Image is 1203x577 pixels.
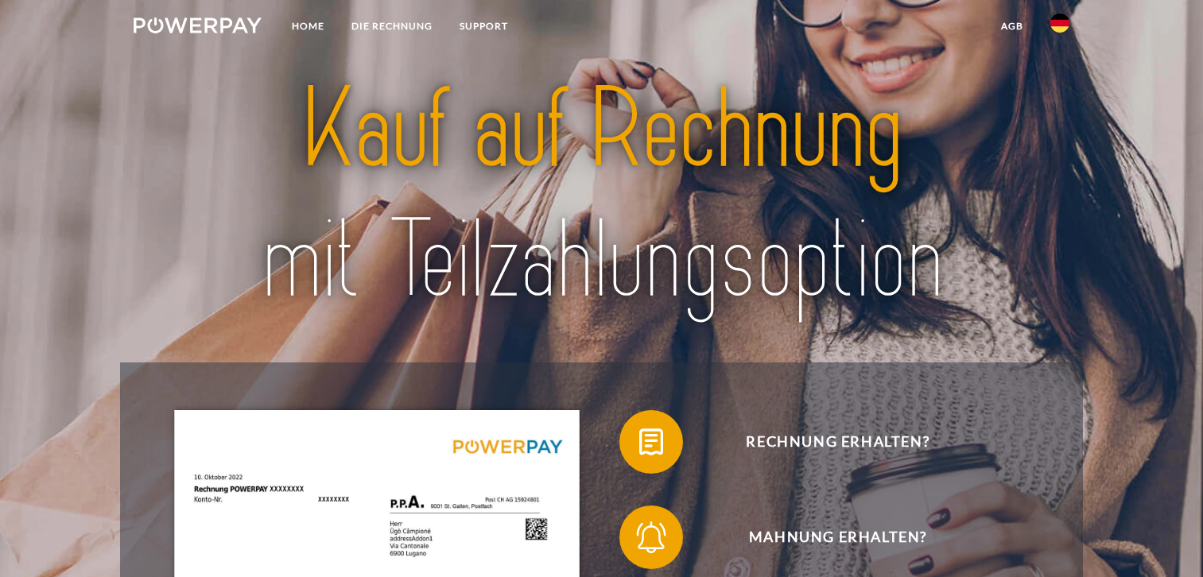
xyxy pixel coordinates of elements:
[643,410,1033,474] span: Rechnung erhalten?
[446,12,522,41] a: SUPPORT
[643,505,1033,569] span: Mahnung erhalten?
[338,12,446,41] a: DIE RECHNUNG
[134,17,262,33] img: logo-powerpay-white.svg
[619,505,1033,569] button: Mahnung erhalten?
[278,12,338,41] a: Home
[619,410,1033,474] button: Rechnung erhalten?
[180,58,1023,333] img: title-powerpay_de.svg
[988,12,1037,41] a: agb
[1050,14,1069,33] img: de
[631,422,671,462] img: qb_bill.svg
[631,517,671,557] img: qb_bell.svg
